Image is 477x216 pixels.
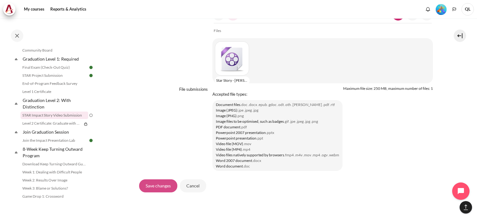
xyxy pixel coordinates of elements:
[48,3,89,16] a: Reports & Analytics
[216,141,339,147] li: Video file (MOV)
[284,153,339,157] small: .fmp4 .m4v .mov .mp4 .ogv .webm
[216,124,339,130] li: PDF document
[433,3,449,15] a: Level #5
[216,130,339,136] li: Powerpoint 2007 presentation
[20,47,88,54] a: Community Board
[212,91,433,98] p: Accepted file types:
[215,41,252,76] a: Star Story - Ly Thi Quyen.mp4 Star Story - [PERSON_NAME].mp4
[22,55,88,63] a: Graduation Level 1: Required
[237,113,244,118] small: .png
[215,76,250,85] div: Star Story - [PERSON_NAME].mp4
[20,177,88,184] a: Week 2: Results Over Image
[240,125,247,129] small: .pdf
[22,145,88,160] a: 8-Week Keep Turning Outward Program
[284,119,318,124] small: .gif .jpe .jpeg .jpg .png
[257,136,263,140] small: .ppt
[13,129,19,135] span: Collapse
[436,3,447,15] div: Level #5
[88,73,94,78] img: Done
[238,108,258,113] small: .jpe .jpeg .jpg
[216,147,339,152] li: Video file (MP4)
[436,4,447,15] img: Level #5
[242,147,250,152] small: .mp4
[343,86,433,91] span: Maximum file size: 250 MB, maximum number of files: 1
[20,193,88,200] a: Game Drop 1: Crossword
[243,164,250,168] small: .doc
[88,113,94,118] img: To do
[216,119,339,124] li: Image files to be optimised, such as badges
[20,112,88,119] a: STAR Impact Story Video Submission
[460,201,472,214] button: [[backtotopbutton]]
[139,179,177,192] input: Save changes
[266,130,274,135] small: .pptx
[179,87,208,92] p: File submissions
[20,137,88,144] a: Join the Impact Presentation Lab
[252,158,261,163] small: .docx
[20,72,88,79] a: STAR Project Submission
[20,160,88,168] a: Download Keep Turning Outward Guide
[240,102,335,107] small: .doc .docx .epub .gdoc .odt .oth .[PERSON_NAME] .pdf .rtf
[5,5,14,14] img: Architeck
[20,120,82,127] a: Level 2 Certificate: Graduate with Distinction
[88,138,94,143] img: Done
[461,3,474,16] span: QL
[20,80,88,87] a: End-of-Program Feedback Survey
[13,100,19,107] span: Collapse
[22,96,88,111] a: Graduation Level 2: With Distinction
[216,136,339,141] li: Powerpoint presentation
[423,5,433,14] div: Show notification window with no new notifications
[216,163,339,169] li: Word document
[461,3,474,16] a: User menu
[20,64,88,71] a: Final Exam (Check-Out Quiz)
[216,152,339,158] li: Video files natively supported by browsers
[180,179,206,192] input: Cancel
[243,141,251,146] small: .mov
[13,149,19,155] span: Collapse
[216,113,339,119] li: Image (PNG)
[20,185,88,192] a: Week 3: Blame or Solutions?
[20,88,88,95] a: Level 1 Certificate
[3,3,19,16] a: Architeck Architeck
[216,102,339,108] li: Document files
[214,27,221,34] a: Files
[216,158,339,163] li: Word 2007 document
[13,56,19,62] span: Collapse
[88,65,94,70] img: Done
[22,3,47,16] a: My courses
[20,168,88,176] a: Week 1: Dealing with Difficult People
[22,128,88,136] a: Join Graduation Session
[450,5,459,14] button: Languages
[216,108,339,113] li: Image (JPEG)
